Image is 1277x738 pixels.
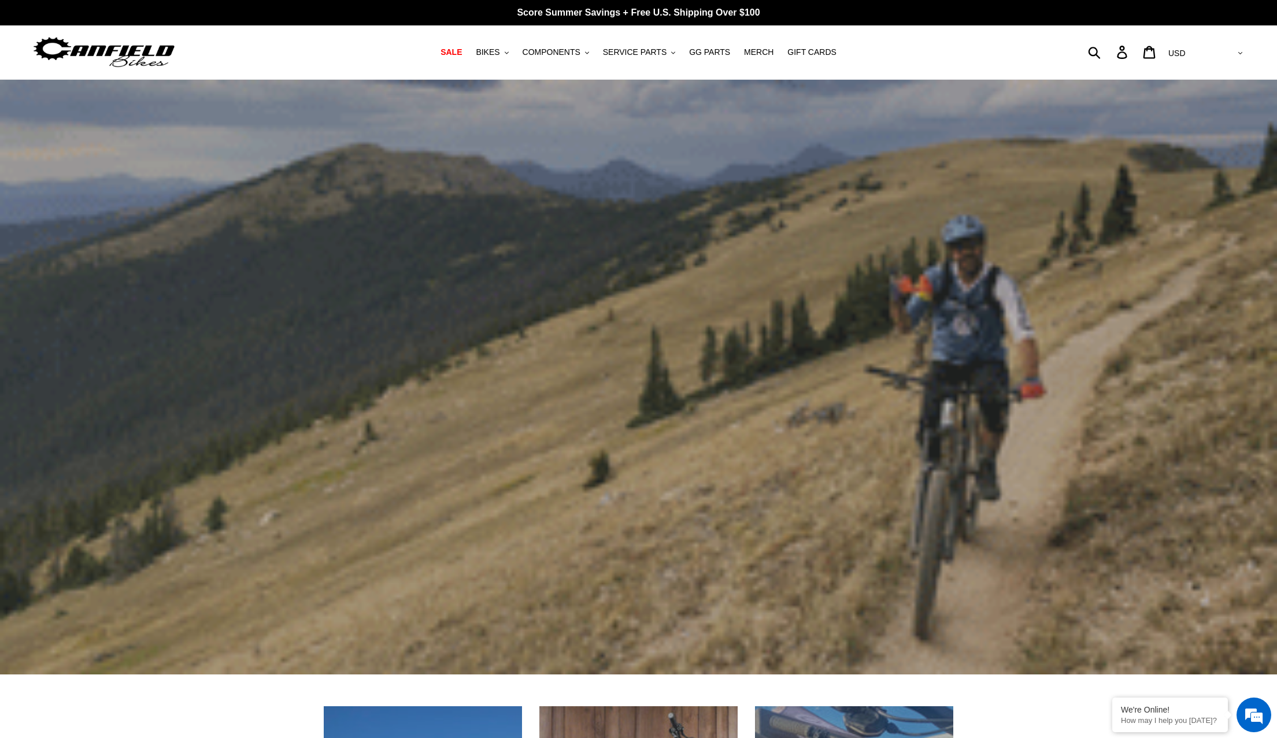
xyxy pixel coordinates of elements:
a: GG PARTS [683,44,736,60]
span: SERVICE PARTS [603,47,667,57]
span: BIKES [476,47,499,57]
span: SALE [441,47,462,57]
a: SALE [435,44,468,60]
a: MERCH [738,44,779,60]
input: Search [1094,39,1124,65]
button: SERVICE PARTS [597,44,681,60]
img: Canfield Bikes [32,34,176,71]
div: We're Online! [1121,705,1219,714]
span: MERCH [744,47,773,57]
span: GIFT CARDS [787,47,836,57]
p: How may I help you today? [1121,716,1219,725]
span: COMPONENTS [523,47,580,57]
span: GG PARTS [689,47,730,57]
button: BIKES [470,44,514,60]
button: COMPONENTS [517,44,595,60]
a: GIFT CARDS [782,44,842,60]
